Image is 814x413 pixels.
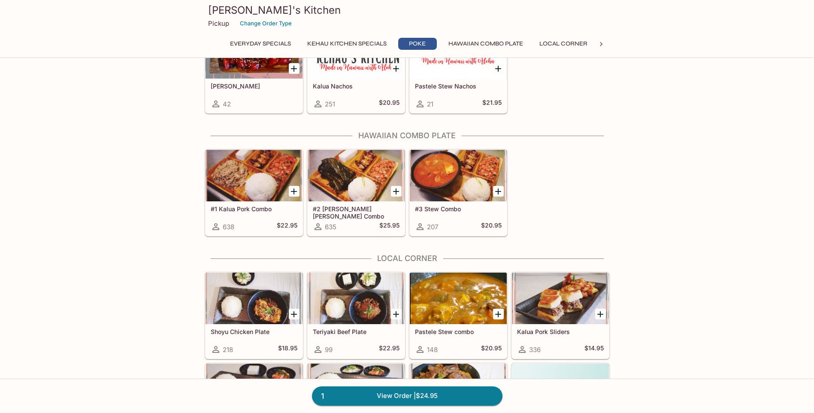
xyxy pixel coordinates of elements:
button: Poke [398,38,437,50]
button: Kehau Kitchen Specials [303,38,391,50]
a: #3 Stew Combo207$20.95 [409,149,507,236]
a: #1 Kalua Pork Combo638$22.95 [205,149,303,236]
div: #2 Lau Lau Combo [308,150,405,201]
span: 21 [427,100,433,108]
button: Add Kalua Nachos [391,63,402,74]
a: Pastele Stew Nachos21$21.95 [409,27,507,113]
span: 218 [223,346,233,354]
div: Shoyu Chicken Plate [206,273,303,324]
button: Hawaiian Combo Plate [444,38,528,50]
h4: Local Corner [205,254,610,263]
h5: Teriyaki Beef Plate [313,328,399,335]
span: 42 [223,100,231,108]
span: 251 [325,100,335,108]
h5: $21.95 [482,99,502,109]
h5: $20.95 [481,222,502,232]
p: Pickup [208,19,229,27]
h5: #1 Kalua Pork Combo [211,205,297,213]
a: Teriyaki Beef Plate99$22.95 [307,272,405,359]
div: Kalua Pork Sliders [512,273,609,324]
h4: Hawaiian Combo Plate [205,131,610,140]
h5: $22.95 [379,344,399,355]
a: #2 [PERSON_NAME] [PERSON_NAME] Combo635$25.95 [307,149,405,236]
div: #3 Stew Combo [410,150,507,201]
h5: $14.95 [584,344,604,355]
button: Local Corner [535,38,592,50]
span: 336 [529,346,541,354]
button: Add Pastele Stew combo [493,309,504,319]
span: 148 [427,346,438,354]
a: Shoyu Chicken Plate218$18.95 [205,272,303,359]
h5: Kalua Nachos [313,82,399,90]
div: Teriyaki Beef Plate [308,273,405,324]
div: Pastele Stew combo [410,273,507,324]
button: Add #3 Stew Combo [493,186,504,197]
a: 1View Order |$24.95 [312,386,502,405]
div: Pastele Stew Nachos [410,27,507,79]
h5: Pastele Stew Nachos [415,82,502,90]
button: Add #2 Lau Lau Combo [391,186,402,197]
a: Pastele Stew combo148$20.95 [409,272,507,359]
button: Change Order Type [236,17,296,30]
a: Kalua Pork Sliders336$14.95 [511,272,609,359]
span: 1 [316,390,329,402]
h5: #2 [PERSON_NAME] [PERSON_NAME] Combo [313,205,399,219]
h5: $18.95 [278,344,297,355]
h5: $20.95 [481,344,502,355]
button: Everyday Specials [225,38,296,50]
h5: Kalua Pork Sliders [517,328,604,335]
button: Add Ahi Poke [289,63,300,74]
h5: Shoyu Chicken Plate [211,328,297,335]
h5: #3 Stew Combo [415,205,502,213]
button: Add #1 Kalua Pork Combo [289,186,300,197]
h5: $25.95 [379,222,399,232]
div: #1 Kalua Pork Combo [206,150,303,201]
div: Ahi Poke [206,27,303,79]
h3: [PERSON_NAME]'s Kitchen [208,3,606,17]
button: Add Pastele Stew Nachos [493,63,504,74]
h5: [PERSON_NAME] [211,82,297,90]
a: [PERSON_NAME]42 [205,27,303,113]
button: Add Shoyu Chicken Plate [289,309,300,319]
h5: $20.95 [379,99,399,109]
div: Kalua Nachos [308,27,405,79]
a: Kalua Nachos251$20.95 [307,27,405,113]
button: Add Kalua Pork Sliders [595,309,606,319]
h5: Pastele Stew combo [415,328,502,335]
h5: $22.95 [277,222,297,232]
button: Add Teriyaki Beef Plate [391,309,402,319]
span: 638 [223,223,234,231]
span: 635 [325,223,336,231]
span: 207 [427,223,438,231]
span: 99 [325,346,333,354]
